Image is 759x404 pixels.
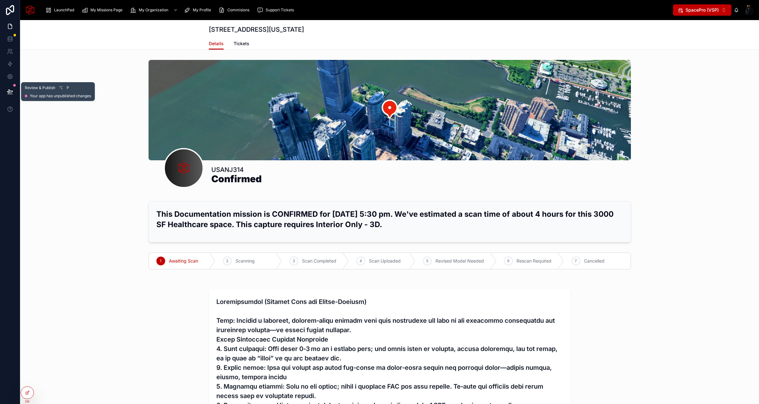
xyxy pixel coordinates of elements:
[234,38,249,50] a: Tickets
[234,40,249,47] span: Tickets
[156,209,623,230] h2: This Documentation mission is CONFIRMED for [DATE] 5:30 pm. We've estimated a scan time of about ...
[193,8,211,13] span: My Profile
[211,165,262,174] h1: USANJ314
[686,7,719,13] span: SpacePro (VSP)
[369,258,401,264] span: Scan Uploaded
[182,4,215,16] a: My Profile
[54,8,74,13] span: LaunchPad
[426,258,428,263] span: 5
[575,258,577,263] span: 7
[360,258,362,263] span: 4
[160,258,161,263] span: 1
[90,8,122,13] span: My Missions Page
[673,4,731,16] button: Select Button
[517,258,551,264] span: Rescan Required
[217,4,254,16] a: Commisions
[58,85,63,90] span: ⌥
[209,25,304,34] h1: [STREET_ADDRESS][US_STATE]
[169,258,198,264] span: Awaiting Scan
[584,258,604,264] span: Cancelled
[30,93,91,98] span: Your app has unpublished changes
[25,5,35,15] img: App logo
[293,258,295,263] span: 3
[226,258,228,263] span: 2
[80,4,127,16] a: My Missions Page
[507,258,509,263] span: 6
[302,258,336,264] span: Scan Completed
[236,258,255,264] span: Scanning
[25,85,55,90] span: Review & Publish
[227,8,249,13] span: Commisions
[128,4,181,16] a: My Organization
[43,4,79,16] a: LaunchPad
[40,3,673,17] div: scrollable content
[211,174,262,183] h1: Confirmed
[209,38,224,50] a: Details
[266,8,294,13] span: Support Tickets
[139,8,168,13] span: My Organization
[65,85,70,90] span: P
[255,4,298,16] a: Support Tickets
[436,258,484,264] span: Revised Model Needed
[209,40,224,47] span: Details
